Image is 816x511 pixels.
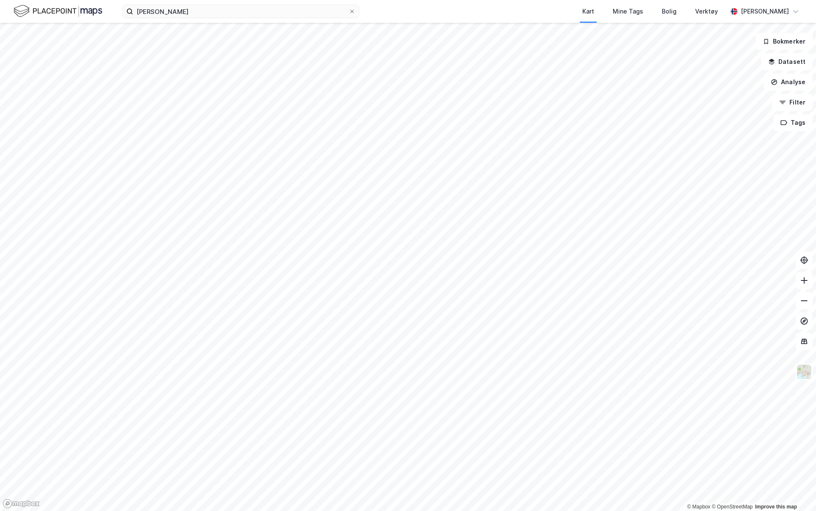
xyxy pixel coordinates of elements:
a: Mapbox [687,504,710,510]
button: Bokmerker [756,33,813,50]
a: Improve this map [755,504,797,510]
button: Filter [772,94,813,111]
div: [PERSON_NAME] [741,6,789,16]
iframe: Chat Widget [774,470,816,511]
img: Z [796,364,812,380]
div: Bolig [662,6,677,16]
a: OpenStreetMap [712,504,753,510]
img: logo.f888ab2527a4732fd821a326f86c7f29.svg [14,4,102,19]
div: Kart [582,6,594,16]
button: Analyse [764,74,813,91]
button: Datasett [761,53,813,70]
button: Tags [773,114,813,131]
a: Mapbox homepage [3,499,40,508]
div: Verktøy [695,6,718,16]
input: Søk på adresse, matrikkel, gårdeiere, leietakere eller personer [133,5,349,18]
div: Mine Tags [613,6,643,16]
